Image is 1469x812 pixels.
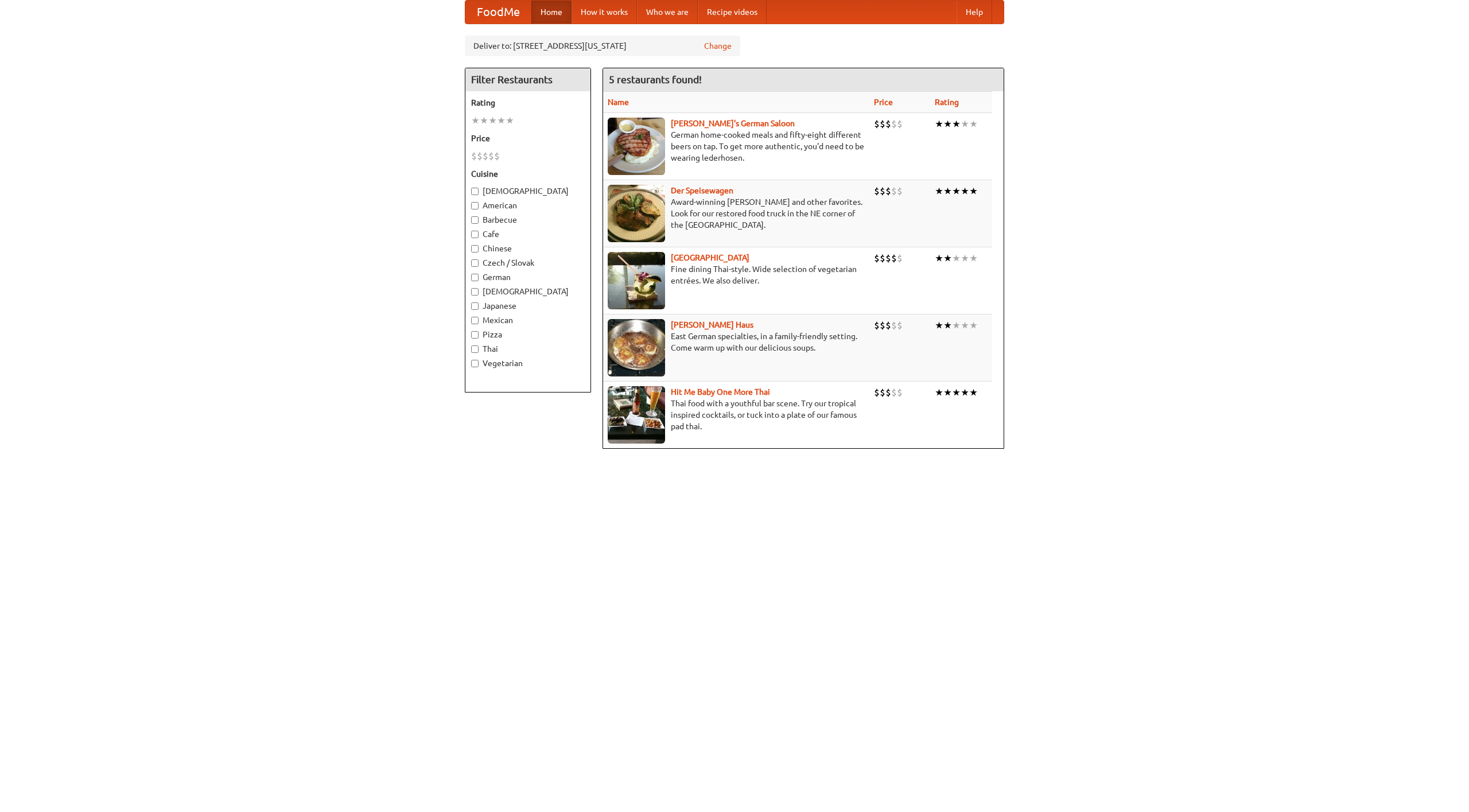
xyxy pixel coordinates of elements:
li: $ [874,185,880,197]
li: ★ [943,118,952,130]
label: Mexican [471,314,585,326]
a: [PERSON_NAME] Haus [671,320,753,329]
li: ★ [935,319,943,332]
li: $ [874,319,880,332]
a: Change [704,40,732,52]
li: ★ [935,252,943,265]
li: $ [891,252,897,265]
a: [PERSON_NAME]'s German Saloon [671,119,795,128]
li: ★ [943,252,952,265]
a: Hit Me Baby One More Thai [671,387,770,397]
li: $ [885,319,891,332]
p: Award-winning [PERSON_NAME] and other favorites. Look for our restored food truck in the NE corne... [608,196,865,231]
li: $ [483,150,488,162]
li: $ [488,150,494,162]
p: East German specialties, in a family-friendly setting. Come warm up with our delicious soups. [608,331,865,353]
input: Mexican [471,317,479,324]
li: $ [874,118,880,130]
li: $ [897,386,903,399]
li: ★ [471,114,480,127]
li: $ [477,150,483,162]
li: ★ [969,386,978,399]
a: Help [957,1,992,24]
li: ★ [943,185,952,197]
label: Pizza [471,329,585,340]
a: Der Speisewagen [671,186,733,195]
img: babythai.jpg [608,386,665,444]
img: speisewagen.jpg [608,185,665,242]
a: Recipe videos [698,1,767,24]
li: $ [880,185,885,197]
li: $ [874,252,880,265]
li: $ [880,118,885,130]
li: ★ [506,114,514,127]
li: $ [885,185,891,197]
li: $ [880,252,885,265]
input: German [471,274,479,281]
li: $ [897,319,903,332]
li: $ [885,252,891,265]
p: Thai food with a youthful bar scene. Try our tropical inspired cocktails, or tuck into a plate of... [608,398,865,432]
a: Price [874,98,893,107]
li: ★ [961,319,969,332]
li: ★ [935,185,943,197]
li: ★ [969,319,978,332]
h4: Filter Restaurants [465,68,590,91]
li: ★ [969,252,978,265]
input: American [471,202,479,209]
li: $ [891,319,897,332]
li: $ [494,150,500,162]
li: $ [897,252,903,265]
label: Barbecue [471,214,585,226]
img: satay.jpg [608,252,665,309]
li: ★ [935,118,943,130]
input: Vegetarian [471,360,479,367]
input: Japanese [471,302,479,310]
input: Thai [471,345,479,353]
input: Czech / Slovak [471,259,479,267]
input: [DEMOGRAPHIC_DATA] [471,288,479,296]
label: Thai [471,343,585,355]
li: ★ [969,118,978,130]
li: ★ [952,252,961,265]
h5: Rating [471,97,585,108]
div: Deliver to: [STREET_ADDRESS][US_STATE] [465,36,740,56]
a: Home [531,1,572,24]
img: esthers.jpg [608,118,665,175]
a: FoodMe [465,1,531,24]
li: $ [880,386,885,399]
li: ★ [480,114,488,127]
input: Pizza [471,331,479,339]
li: ★ [961,386,969,399]
p: German home-cooked meals and fifty-eight different beers on tap. To get more authentic, you'd nee... [608,129,865,164]
li: ★ [488,114,497,127]
h5: Cuisine [471,168,585,180]
h5: Price [471,133,585,144]
li: $ [891,118,897,130]
label: Vegetarian [471,358,585,369]
li: $ [897,185,903,197]
p: Fine dining Thai-style. Wide selection of vegetarian entrées. We also deliver. [608,263,865,286]
label: Czech / Slovak [471,257,585,269]
input: Barbecue [471,216,479,224]
li: $ [891,185,897,197]
li: ★ [943,386,952,399]
ng-pluralize: 5 restaurants found! [609,74,702,85]
li: ★ [961,252,969,265]
li: $ [891,386,897,399]
li: ★ [952,386,961,399]
li: ★ [943,319,952,332]
li: ★ [961,118,969,130]
a: [GEOGRAPHIC_DATA] [671,253,749,262]
input: Cafe [471,231,479,238]
li: $ [471,150,477,162]
label: Chinese [471,243,585,254]
li: $ [897,118,903,130]
li: $ [874,386,880,399]
label: Cafe [471,228,585,240]
li: ★ [969,185,978,197]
